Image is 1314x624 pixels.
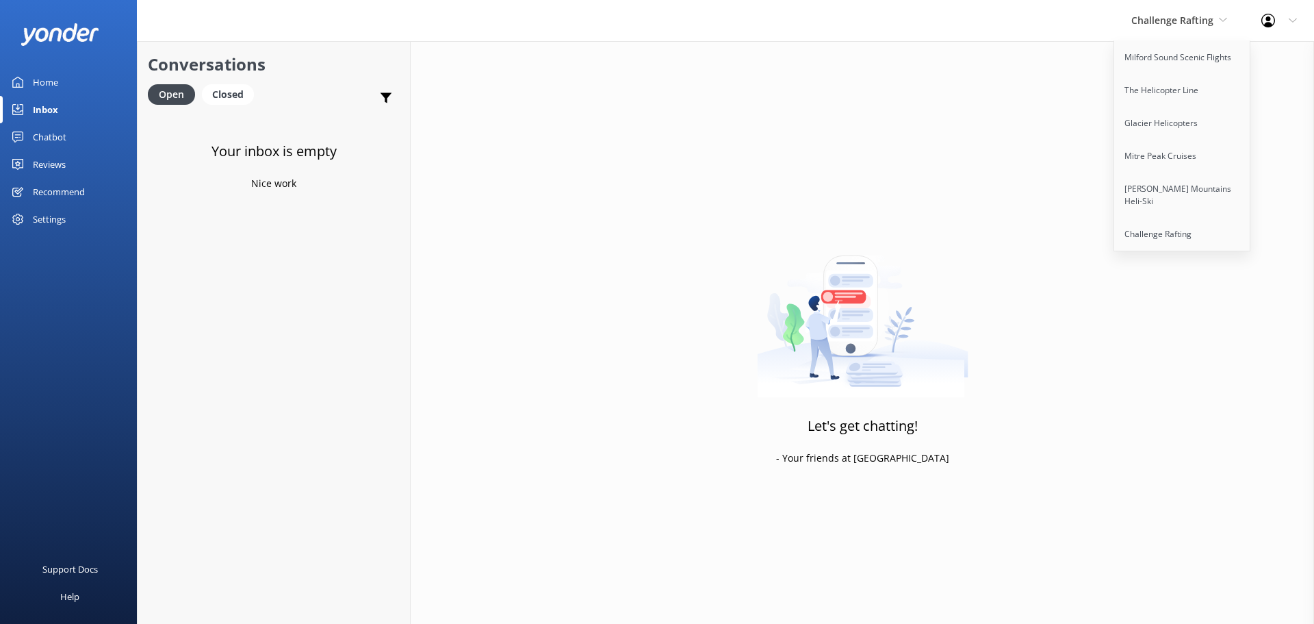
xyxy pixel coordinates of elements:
a: Challenge Rafting [1114,218,1251,251]
img: artwork of a man stealing a conversation from at giant smartphone [757,227,968,398]
div: Inbox [33,96,58,123]
div: Closed [202,84,254,105]
a: Open [148,86,202,101]
div: Help [60,583,79,610]
img: yonder-white-logo.png [21,23,99,46]
div: Recommend [33,178,85,205]
a: Closed [202,86,261,101]
div: Open [148,84,195,105]
div: Chatbot [33,123,66,151]
a: Mitre Peak Cruises [1114,140,1251,173]
a: Milford Sound Scenic Flights [1114,41,1251,74]
div: Settings [33,205,66,233]
a: The Helicopter Line [1114,74,1251,107]
span: Challenge Rafting [1131,14,1213,27]
h3: Your inbox is empty [211,140,337,162]
a: [PERSON_NAME] Mountains Heli-Ski [1114,173,1251,218]
div: Home [33,68,58,96]
div: Support Docs [42,556,98,583]
p: Nice work [251,176,296,191]
h3: Let's get chatting! [808,415,918,437]
h2: Conversations [148,51,400,77]
div: Reviews [33,151,66,178]
a: Glacier Helicopters [1114,107,1251,140]
p: - Your friends at [GEOGRAPHIC_DATA] [776,451,949,466]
